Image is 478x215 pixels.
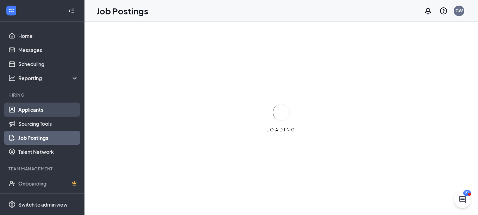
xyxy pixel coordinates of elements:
div: Switch to admin view [18,201,68,208]
a: Messages [18,43,78,57]
a: Sourcing Tools [18,117,78,131]
div: Hiring [8,92,77,98]
a: Home [18,29,78,43]
svg: Settings [8,201,15,208]
svg: Collapse [68,7,75,14]
a: Job Postings [18,131,78,145]
a: OnboardingCrown [18,176,78,190]
a: Applicants [18,103,78,117]
a: Talent Network [18,145,78,159]
div: LOADING [264,127,299,133]
svg: QuestionInfo [439,7,448,15]
svg: Notifications [424,7,432,15]
svg: Analysis [8,74,15,82]
div: 21 [463,190,471,196]
a: TeamCrown [18,190,78,204]
a: Scheduling [18,57,78,71]
iframe: Intercom live chat [454,191,471,208]
div: Team Management [8,166,77,172]
svg: WorkstreamLogo [8,7,15,14]
h1: Job Postings [96,5,148,17]
div: CW [455,8,463,14]
div: Reporting [18,74,79,82]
